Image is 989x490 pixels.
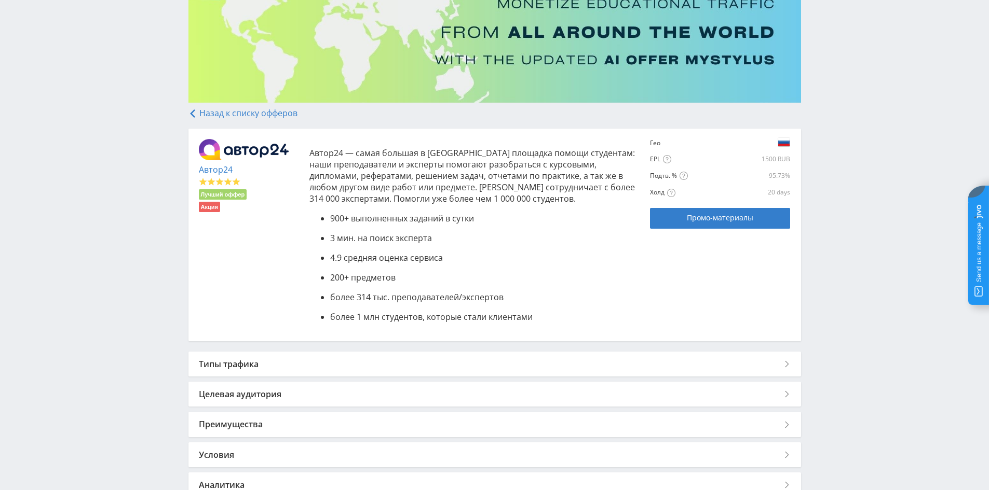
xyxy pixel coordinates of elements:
a: Промо-материалы [650,208,790,229]
div: 1500 RUB [685,155,790,163]
li: Лучший оффер [199,189,247,200]
div: 20 days [745,188,790,197]
span: 4.9 средняя оценка сервиса [330,252,443,263]
img: a3cf54112ac185a2cfd27406e765c719.png [778,136,790,148]
span: Промо-материалы [687,214,753,222]
a: Назад к списку офферов [188,107,297,119]
div: EPL [650,155,683,164]
div: Условия [188,442,801,467]
span: 900+ выполненных заданий в сутки [330,213,474,224]
div: Холд [650,188,743,197]
p: Автор24 — самая большая в [GEOGRAPHIC_DATA] площадка помощи студентам: наши преподаватели и экспе... [309,147,640,204]
span: более 314 тыс. преподавателей/экспертов [330,291,504,303]
div: Гео [650,139,683,147]
img: 5358f22929b76388e926b8483462c33e.png [199,139,289,161]
div: Типы трафика [188,352,801,376]
div: Преимущества [188,412,801,437]
div: Целевая аудитория [188,382,801,407]
span: 200+ предметов [330,272,396,283]
span: 3 мин. на поиск эксперта [330,232,432,244]
span: более 1 млн студентов, которые стали клиентами [330,311,533,323]
li: Акция [199,202,220,212]
div: Подтв. % [650,172,743,180]
a: Автор24 [199,164,233,175]
div: 95.73% [745,172,790,180]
